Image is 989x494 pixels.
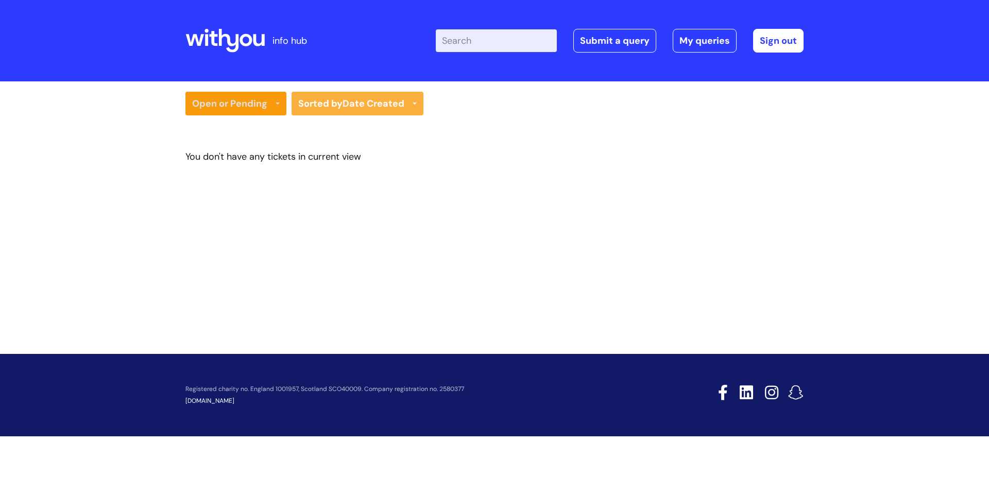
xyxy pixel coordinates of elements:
[185,148,804,165] div: You don't have any tickets in current view
[185,397,234,405] a: [DOMAIN_NAME]
[185,386,645,393] p: Registered charity no. England 1001957, Scotland SCO40009. Company registration no. 2580377
[185,92,286,115] a: Open or Pending
[436,29,557,52] input: Search
[673,29,737,53] a: My queries
[292,92,423,115] a: Sorted byDate Created
[753,29,804,53] a: Sign out
[436,29,804,53] div: | -
[272,32,307,49] p: info hub
[573,29,656,53] a: Submit a query
[343,97,404,110] b: Date Created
